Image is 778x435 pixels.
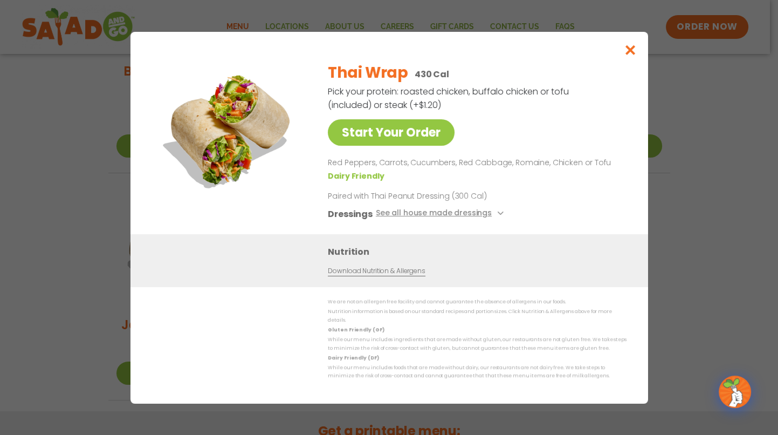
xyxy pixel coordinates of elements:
strong: Gluten Friendly (GF) [328,327,384,333]
p: 430 Cal [414,67,449,81]
p: We are not an allergen free facility and cannot guarantee the absence of allergens in our foods. [328,298,626,306]
h3: Dressings [328,207,373,220]
h3: Nutrition [328,244,632,258]
p: Pick your protein: roasted chicken, buffalo chicken or tofu (included) or steak (+$1.20) [328,85,570,112]
strong: Dairy Friendly (DF) [328,354,378,361]
a: Start Your Order [328,119,455,146]
p: Nutrition information is based on our standard recipes and portion sizes. Click Nutrition & Aller... [328,308,626,324]
button: Close modal [612,32,648,68]
p: Paired with Thai Peanut Dressing (300 Cal) [328,190,527,201]
img: wpChatIcon [720,377,750,407]
button: See all house made dressings [375,207,506,220]
p: While our menu includes ingredients that are made without gluten, our restaurants are not gluten ... [328,336,626,352]
p: While our menu includes foods that are made without dairy, our restaurants are not dairy free. We... [328,364,626,380]
a: Download Nutrition & Allergens [328,266,425,276]
p: Red Peppers, Carrots, Cucumbers, Red Cabbage, Romaine, Chicken or Tofu [328,157,622,169]
h2: Thai Wrap [328,62,408,84]
img: Featured product photo for Thai Wrap [155,53,306,205]
li: Dairy Friendly [328,170,386,181]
